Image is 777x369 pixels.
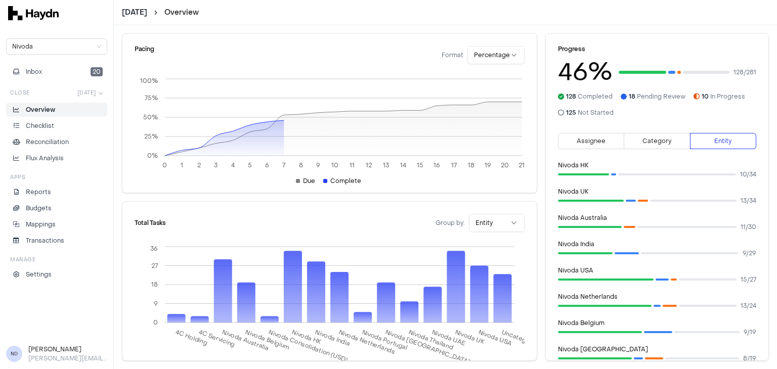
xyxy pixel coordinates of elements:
[566,109,614,117] span: Not Started
[702,93,709,101] span: 10
[629,93,635,101] span: 18
[122,8,199,18] nav: breadcrumb
[147,152,158,160] tspan: 0%
[151,262,158,270] tspan: 27
[733,68,756,76] span: 128 / 281
[407,328,454,352] tspan: Nivoda Thailand
[417,161,423,169] tspan: 15
[558,345,756,353] p: Nivoda [GEOGRAPHIC_DATA]
[350,161,355,169] tspan: 11
[366,161,372,169] tspan: 12
[442,51,463,59] span: Format
[28,345,107,354] h3: [PERSON_NAME]
[558,266,756,274] p: Nivoda USA
[6,201,107,215] a: Budgets
[244,328,291,352] tspan: Nivoda Belgium
[558,161,756,169] p: Nivoda HK
[501,328,546,351] tspan: Uncategorized
[743,354,756,362] span: 8 / 19
[6,217,107,232] a: Mappings
[28,354,107,363] p: [PERSON_NAME][EMAIL_ADDRESS][DOMAIN_NAME]
[175,328,208,347] tspan: 4C Holding
[231,161,235,169] tspan: 4
[26,137,69,147] p: Reconciliation
[135,46,154,64] div: Pacing
[740,170,756,178] span: 10 / 34
[214,161,218,169] tspan: 3
[566,93,613,101] span: Completed
[451,161,457,169] tspan: 17
[265,161,269,169] tspan: 6
[248,161,252,169] tspan: 5
[150,245,158,253] tspan: 36
[91,67,103,76] span: 20
[314,328,351,348] tspan: Nivoda India
[383,161,389,169] tspan: 13
[77,89,96,97] span: [DATE]
[11,350,18,358] span: ND
[282,161,285,169] tspan: 7
[702,93,745,101] span: In Progress
[436,219,465,227] span: Group by:
[6,234,107,248] a: Transactions
[558,188,756,196] p: Nivoda UK
[331,161,338,169] tspan: 10
[8,6,59,20] img: svg+xml,%3c
[154,300,158,308] tspan: 9
[26,67,42,76] span: Inbox
[558,46,756,52] div: Progress
[10,89,30,97] h3: Close
[140,77,158,85] tspan: 100%
[6,185,107,199] a: Reports
[296,177,315,185] div: Due
[26,236,64,245] p: Transactions
[151,281,158,289] tspan: 18
[26,188,51,197] p: Reports
[299,161,303,169] tspan: 8
[6,135,107,149] a: Reconciliation
[268,328,349,364] tspan: Nivoda Consolidation (USD)
[197,161,201,169] tspan: 2
[361,328,409,352] tspan: Nivoda Portugal
[468,161,474,169] tspan: 18
[26,154,64,163] p: Flux Analysis
[221,328,270,352] tspan: Nivoda Australia
[558,214,756,222] p: Nivoda Australia
[744,328,756,336] span: 9 / 19
[558,293,756,301] p: Nivoda Netherlands
[143,113,158,121] tspan: 50%
[291,328,323,346] tspan: Nivoda HK
[566,109,576,117] span: 125
[10,256,35,263] h3: Manage
[6,119,107,133] a: Checklist
[122,8,147,18] button: [DATE]
[430,328,466,348] tspan: Nivoda UAE
[519,161,525,169] tspan: 21
[6,267,107,282] a: Settings
[181,161,183,169] tspan: 1
[135,220,166,226] div: Total Tasks
[6,65,107,79] button: Inbox20
[454,328,486,346] tspan: Nivoda UK
[485,161,491,169] tspan: 19
[6,151,107,165] a: Flux Analysis
[558,60,613,84] h3: 46 %
[478,328,513,348] tspan: Nivoda USA
[164,8,199,18] a: Overview
[642,137,671,145] span: Category
[741,197,756,205] span: 13 / 34
[323,177,361,185] div: Complete
[337,328,396,356] tspan: Nivoda Netherlands
[26,220,56,229] p: Mappings
[26,270,52,279] p: Settings
[741,302,756,310] span: 13 / 24
[153,318,158,327] tspan: 0
[558,240,756,248] p: Nivoda India
[144,132,158,141] tspan: 25%
[714,137,731,145] span: Entity
[316,161,320,169] tspan: 9
[12,39,101,54] span: Nivoda
[558,319,756,327] p: Nivoda Belgium
[198,328,236,349] tspan: 4C Servicing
